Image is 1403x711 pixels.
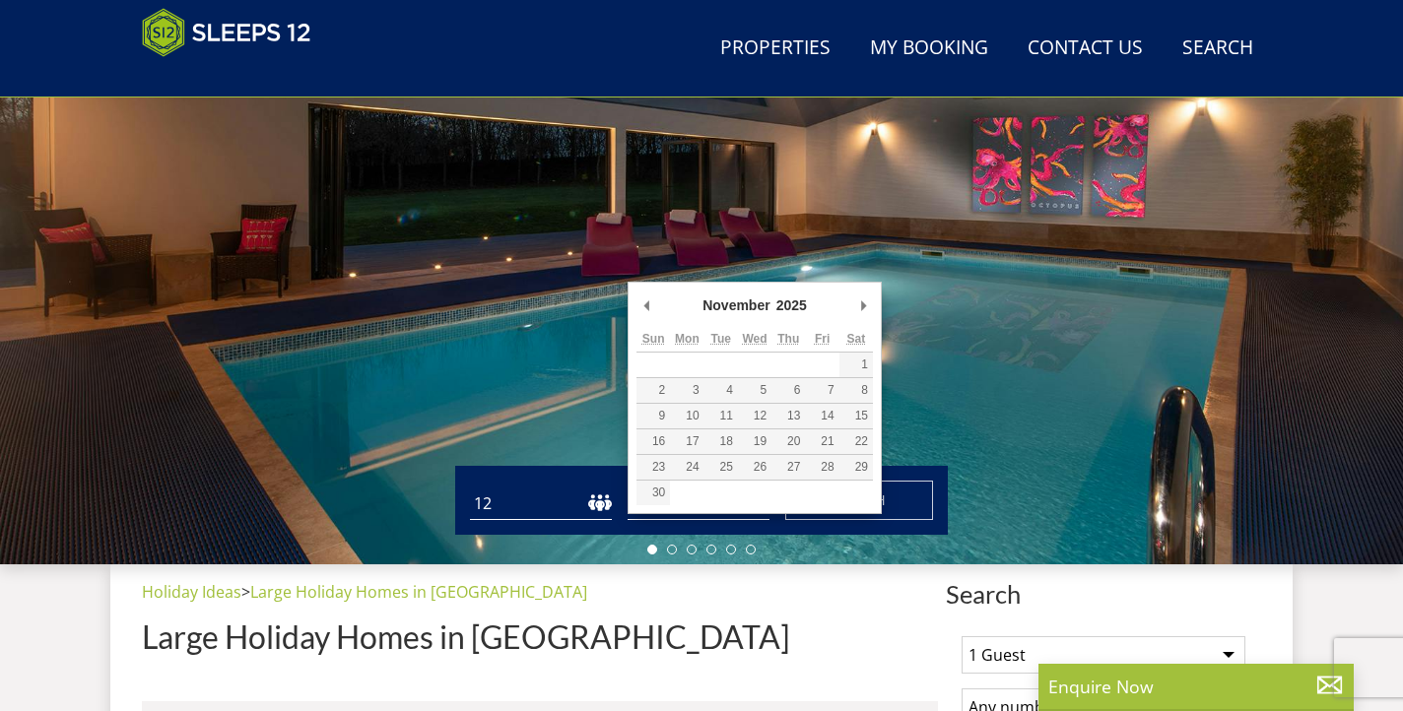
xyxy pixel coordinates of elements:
[805,455,838,480] button: 28
[815,332,830,346] abbr: Friday
[771,404,805,428] button: 13
[704,378,738,403] button: 4
[704,429,738,454] button: 18
[853,291,873,320] button: Next Month
[805,378,838,403] button: 7
[738,429,771,454] button: 19
[670,404,703,428] button: 10
[700,291,772,320] div: November
[742,332,767,346] abbr: Wednesday
[142,8,311,57] img: Sleeps 12
[636,378,670,403] button: 2
[839,378,873,403] button: 8
[636,429,670,454] button: 16
[642,332,665,346] abbr: Sunday
[132,69,339,86] iframe: Customer reviews powered by Trustpilot
[738,404,771,428] button: 12
[241,581,250,603] span: >
[862,27,996,71] a: My Booking
[142,581,241,603] a: Holiday Ideas
[1020,27,1151,71] a: Contact Us
[839,455,873,480] button: 29
[142,619,938,654] h1: Large Holiday Homes in [GEOGRAPHIC_DATA]
[847,332,866,346] abbr: Saturday
[805,404,838,428] button: 14
[704,455,738,480] button: 25
[839,429,873,454] button: 22
[670,378,703,403] button: 3
[738,378,771,403] button: 5
[704,404,738,428] button: 11
[777,332,799,346] abbr: Thursday
[738,455,771,480] button: 26
[636,404,670,428] button: 9
[710,332,730,346] abbr: Tuesday
[675,332,700,346] abbr: Monday
[946,580,1261,608] span: Search
[670,429,703,454] button: 17
[771,378,805,403] button: 6
[839,404,873,428] button: 15
[636,291,656,320] button: Previous Month
[670,455,703,480] button: 24
[771,429,805,454] button: 20
[250,581,587,603] a: Large Holiday Homes in [GEOGRAPHIC_DATA]
[1174,27,1261,71] a: Search
[771,455,805,480] button: 27
[805,429,838,454] button: 21
[839,353,873,377] button: 1
[636,481,670,505] button: 30
[636,455,670,480] button: 23
[712,27,838,71] a: Properties
[773,291,810,320] div: 2025
[1048,674,1344,699] p: Enquire Now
